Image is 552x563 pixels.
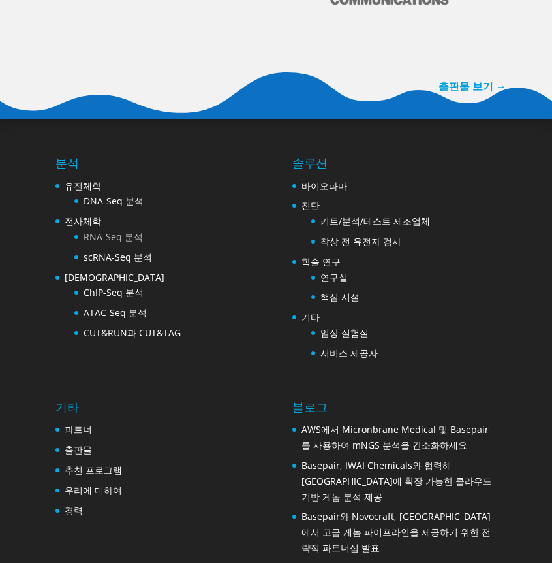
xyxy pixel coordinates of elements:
a: 경력 [65,504,83,517]
font: 솔루션 [292,155,328,170]
font: 블로그 [292,399,328,415]
a: 출판물 [65,443,92,456]
a: 학술 연구 [301,255,341,268]
font: 분석 [55,155,79,170]
a: scRNA-Seq 분석 [84,251,152,263]
a: DNA-Seq 분석 [84,195,144,207]
a: RNA-Seq 분석 [84,231,143,243]
a: 바이오파마 [301,180,347,192]
iframe: 드리프트 위젯 채팅 컨트롤러 [487,498,536,547]
a: 추천 프로그램 [65,464,122,476]
a: [DEMOGRAPHIC_DATA] [65,271,164,283]
font: 기타 [55,399,79,415]
a: 유전체학 [65,180,101,192]
a: ChIP-Seq 분석 [84,286,144,298]
a: 핵심 시설 [320,291,360,303]
a: AWS에서 Micronbrane Medical 및 Basepair를 사용하여 mNGS 분석을 간소화하세요 [301,423,489,451]
a: 우리에 대하여 [65,484,122,496]
a: 서비스 제공자 [320,347,378,359]
a: Basepair와 Novocraft, [GEOGRAPHIC_DATA]에서 고급 게놈 파이프라인을 제공하기 위한 전략적 파트너십 발표 [301,510,491,554]
a: 착상 전 유전자 검사 [320,235,401,248]
a: 진단 [301,199,320,212]
a: ATAC-Seq 분석 [84,306,147,319]
a: 키트/분석/테스트 제조업체 [320,215,430,227]
a: 파트너 [65,423,92,436]
a: 기타 [301,311,320,323]
a: 연구실 [320,271,348,283]
a: 전사체학 [65,215,101,227]
a: 출판물 보기 → [438,79,506,93]
a: CUT&RUN과 CUT&TAG [84,327,181,339]
a: Basepair, IWAI Chemicals와 협력해 [GEOGRAPHIC_DATA]에 확장 가능한 클라우드 기반 게놈 분석 제공 [301,459,492,503]
a: 임상 실험실 [320,327,369,339]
